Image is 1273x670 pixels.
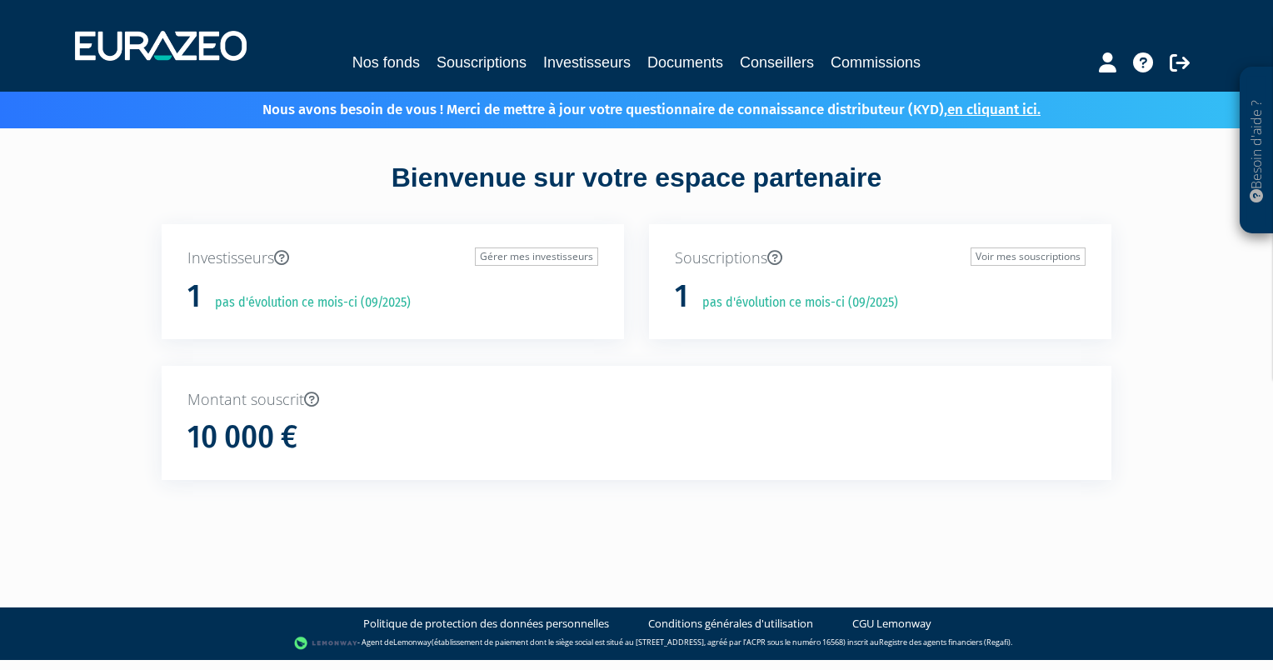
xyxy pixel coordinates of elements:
a: Politique de protection des données personnelles [363,616,609,632]
a: Investisseurs [543,51,631,74]
img: 1732889491-logotype_eurazeo_blanc_rvb.png [75,31,247,61]
img: logo-lemonway.png [294,635,358,652]
p: pas d'évolution ce mois-ci (09/2025) [203,293,411,312]
p: Montant souscrit [187,389,1086,411]
a: Commissions [831,51,921,74]
a: CGU Lemonway [852,616,931,632]
h1: 10 000 € [187,420,297,455]
a: Conseillers [740,51,814,74]
a: Nos fonds [352,51,420,74]
a: Voir mes souscriptions [971,247,1086,266]
a: Conditions générales d'utilisation [648,616,813,632]
div: Bienvenue sur votre espace partenaire [149,159,1124,224]
p: Nous avons besoin de vous ! Merci de mettre à jour votre questionnaire de connaissance distribute... [214,96,1041,120]
p: Investisseurs [187,247,598,269]
a: Documents [647,51,723,74]
h1: 1 [187,279,201,314]
p: pas d'évolution ce mois-ci (09/2025) [691,293,898,312]
a: Lemonway [393,637,432,648]
a: en cliquant ici. [947,101,1041,118]
a: Gérer mes investisseurs [475,247,598,266]
a: Registre des agents financiers (Regafi) [879,637,1011,648]
h1: 1 [675,279,688,314]
p: Besoin d'aide ? [1247,76,1266,226]
p: Souscriptions [675,247,1086,269]
a: Souscriptions [437,51,527,74]
div: - Agent de (établissement de paiement dont le siège social est situé au [STREET_ADDRESS], agréé p... [17,635,1256,652]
